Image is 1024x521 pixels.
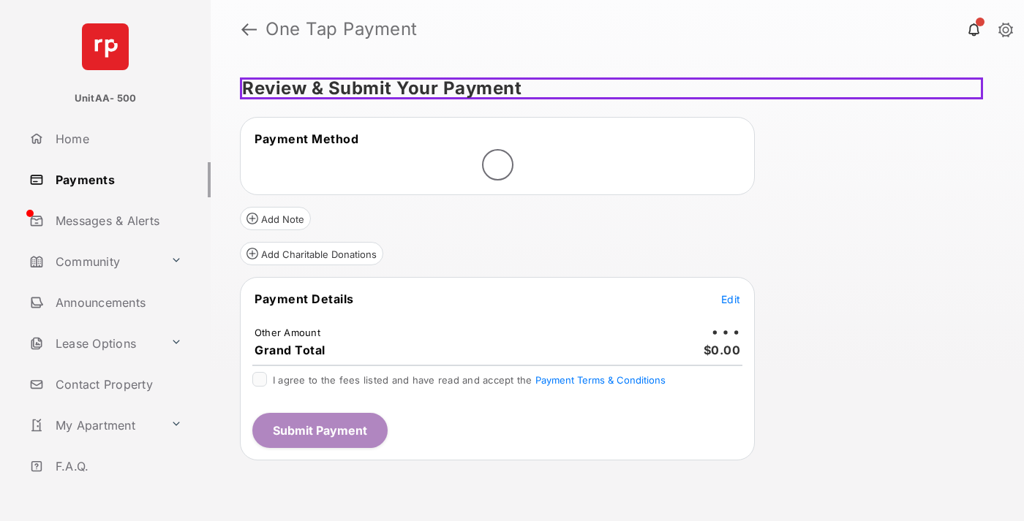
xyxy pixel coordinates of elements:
span: $0.00 [704,343,741,357]
a: Home [23,121,211,156]
a: F.A.Q. [23,449,211,484]
img: svg+xml;base64,PHN2ZyB4bWxucz0iaHR0cDovL3d3dy53My5vcmcvMjAwMC9zdmciIHdpZHRoPSI2NCIgaGVpZ2h0PSI2NC... [82,23,129,70]
span: Payment Method [255,132,358,146]
button: I agree to the fees listed and have read and accept the [535,374,666,386]
span: Payment Details [255,292,354,306]
a: Community [23,244,165,279]
button: Edit [721,292,740,306]
p: UnitAA- 500 [75,91,137,106]
span: Edit [721,293,740,305]
span: Grand Total [255,343,325,357]
button: Add Charitable Donations [240,242,383,265]
td: Other Amount [254,326,321,339]
a: Messages & Alerts [23,203,211,238]
button: Submit Payment [252,413,388,448]
a: Lease Options [23,326,165,361]
a: Announcements [23,285,211,320]
h5: Review & Submit Your Payment [240,77,983,99]
a: My Apartment [23,408,165,443]
a: Contact Property [23,367,211,402]
a: Payments [23,162,211,197]
button: Add Note [240,207,311,230]
span: I agree to the fees listed and have read and accept the [273,374,666,386]
strong: One Tap Payment [266,20,418,38]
